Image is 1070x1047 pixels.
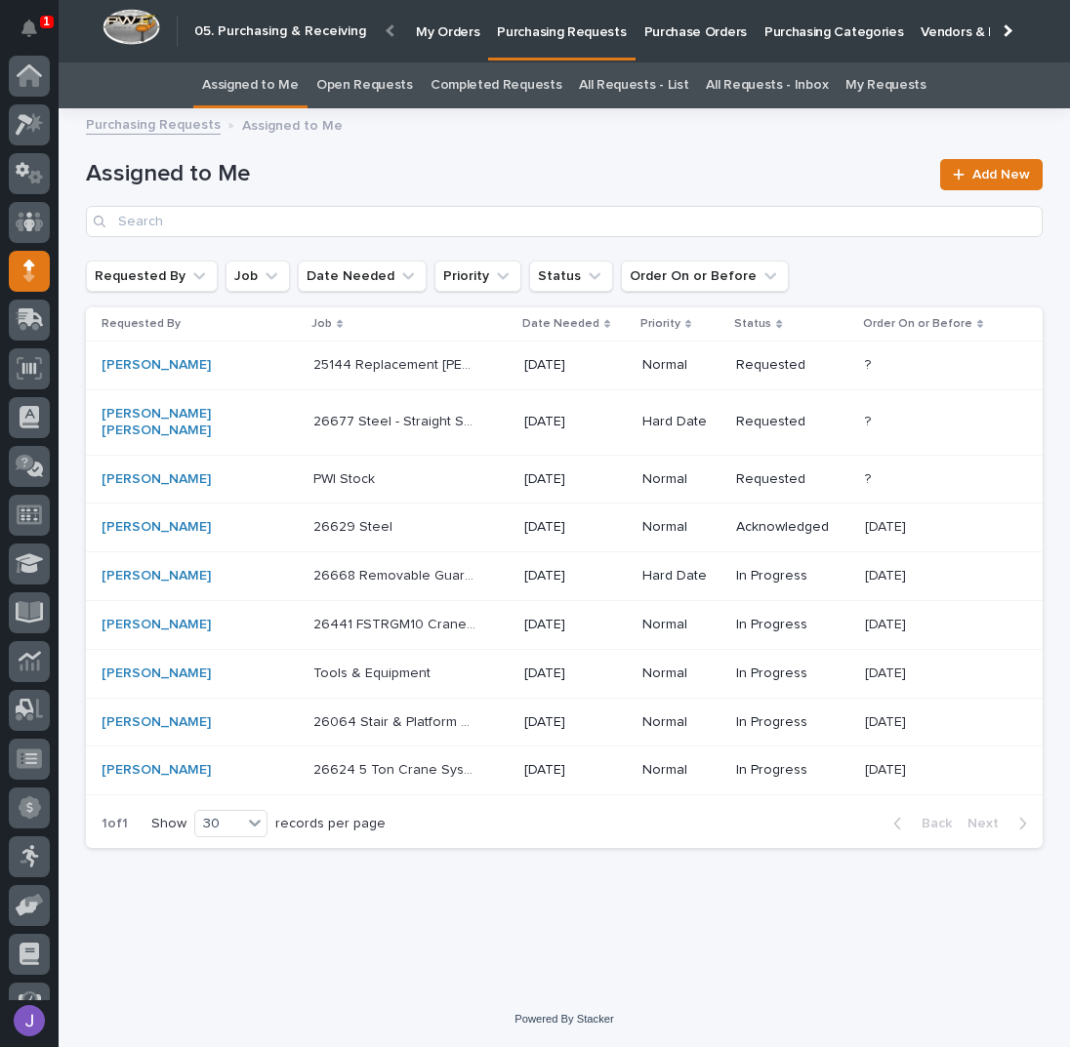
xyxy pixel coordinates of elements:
p: Hard Date [642,568,721,584]
div: 30 [195,814,242,834]
p: [DATE] [865,515,910,536]
p: Acknowledged [736,519,848,536]
a: All Requests - List [579,62,688,108]
tr: [PERSON_NAME] PWI StockPWI Stock [DATE]NormalRequested?? [86,455,1043,503]
tr: [PERSON_NAME] 26624 5 Ton Crane System26624 5 Ton Crane System [DATE]NormalIn Progress[DATE][DATE] [86,746,1043,795]
h1: Assigned to Me [86,160,928,188]
p: Assigned to Me [242,113,343,135]
a: [PERSON_NAME] [102,471,211,488]
tr: [PERSON_NAME] 25144 Replacement [PERSON_NAME]25144 Replacement [PERSON_NAME] [DATE]NormalRequested?? [86,342,1043,390]
a: All Requests - Inbox [706,62,828,108]
button: Back [878,815,960,832]
p: Normal [642,519,721,536]
button: Status [529,261,613,292]
p: Normal [642,357,721,374]
p: Normal [642,471,721,488]
a: [PERSON_NAME] [102,762,211,779]
p: 26677 Steel - Straight Stair [313,410,480,430]
p: PWI Stock [313,467,379,488]
a: [PERSON_NAME] [102,714,211,731]
p: [DATE] [865,758,910,779]
a: [PERSON_NAME] [102,519,211,536]
a: Purchasing Requests [86,112,221,135]
span: Add New [972,168,1030,181]
button: users-avatar [9,1000,50,1041]
p: In Progress [736,665,848,682]
p: [DATE] [865,564,910,584]
div: Notifications1 [24,20,50,51]
a: [PERSON_NAME] [PERSON_NAME] [102,406,265,439]
a: Completed Requests [431,62,561,108]
p: In Progress [736,617,848,633]
p: [DATE] [524,665,627,682]
p: Order On or Before [863,313,972,335]
p: [DATE] [524,357,627,374]
input: Search [86,206,1043,237]
tr: [PERSON_NAME] 26064 Stair & Platform steel26064 Stair & Platform steel [DATE]NormalIn Progress[DA... [86,698,1043,746]
p: Tools & Equipment [313,662,434,682]
p: 25144 Replacement Stringer [313,353,480,374]
p: 26629 Steel [313,515,396,536]
a: Assigned to Me [202,62,299,108]
a: My Requests [845,62,926,108]
p: Requested [736,357,848,374]
p: [DATE] [865,613,910,633]
img: Workspace Logo [103,9,160,45]
p: 26441 FSTRGM10 Crane System [313,613,480,633]
tr: [PERSON_NAME] 26629 Steel26629 Steel [DATE]NormalAcknowledged[DATE][DATE] [86,503,1043,552]
button: Requested By [86,261,218,292]
p: Status [734,313,771,335]
a: [PERSON_NAME] [102,568,211,584]
p: In Progress [736,762,848,779]
button: Job [226,261,290,292]
span: Next [967,817,1010,830]
h2: 05. Purchasing & Receiving [194,23,366,40]
p: 26624 5 Ton Crane System [313,758,480,779]
p: 1 [43,15,50,28]
a: [PERSON_NAME] [102,357,211,374]
span: Back [910,817,952,830]
p: [DATE] [524,414,627,430]
p: [DATE] [524,471,627,488]
tr: [PERSON_NAME] Tools & EquipmentTools & Equipment [DATE]NormalIn Progress[DATE][DATE] [86,649,1043,698]
p: 26064 Stair & Platform steel [313,710,480,731]
a: [PERSON_NAME] [102,665,211,682]
p: ? [865,410,875,430]
p: Normal [642,617,721,633]
p: 26668 Removable Guardrail [313,564,480,584]
p: [DATE] [524,519,627,536]
button: Notifications [9,8,50,49]
p: Requested By [102,313,181,335]
p: [DATE] [524,617,627,633]
p: [DATE] [865,662,910,682]
p: Normal [642,665,721,682]
tr: [PERSON_NAME] [PERSON_NAME] 26677 Steel - Straight Stair26677 Steel - Straight Stair [DATE]Hard D... [86,389,1043,455]
p: In Progress [736,568,848,584]
a: Add New [940,159,1043,190]
tr: [PERSON_NAME] 26668 Removable Guardrail26668 Removable Guardrail [DATE]Hard DateIn Progress[DATE]... [86,552,1043,601]
tr: [PERSON_NAME] 26441 FSTRGM10 Crane System26441 FSTRGM10 Crane System [DATE]NormalIn Progress[DATE... [86,600,1043,649]
p: records per page [275,816,386,832]
button: Priority [434,261,521,292]
p: Date Needed [522,313,599,335]
p: Normal [642,714,721,731]
button: Date Needed [298,261,427,292]
p: ? [865,467,875,488]
p: Priority [640,313,680,335]
p: In Progress [736,714,848,731]
p: Requested [736,414,848,430]
p: Normal [642,762,721,779]
button: Order On or Before [621,261,789,292]
a: Powered By Stacker [514,1013,613,1025]
a: [PERSON_NAME] [102,617,211,633]
p: [DATE] [524,714,627,731]
a: Open Requests [316,62,413,108]
p: ? [865,353,875,374]
p: [DATE] [524,762,627,779]
p: Hard Date [642,414,721,430]
p: [DATE] [865,710,910,731]
p: Requested [736,471,848,488]
p: [DATE] [524,568,627,584]
button: Next [960,815,1043,832]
